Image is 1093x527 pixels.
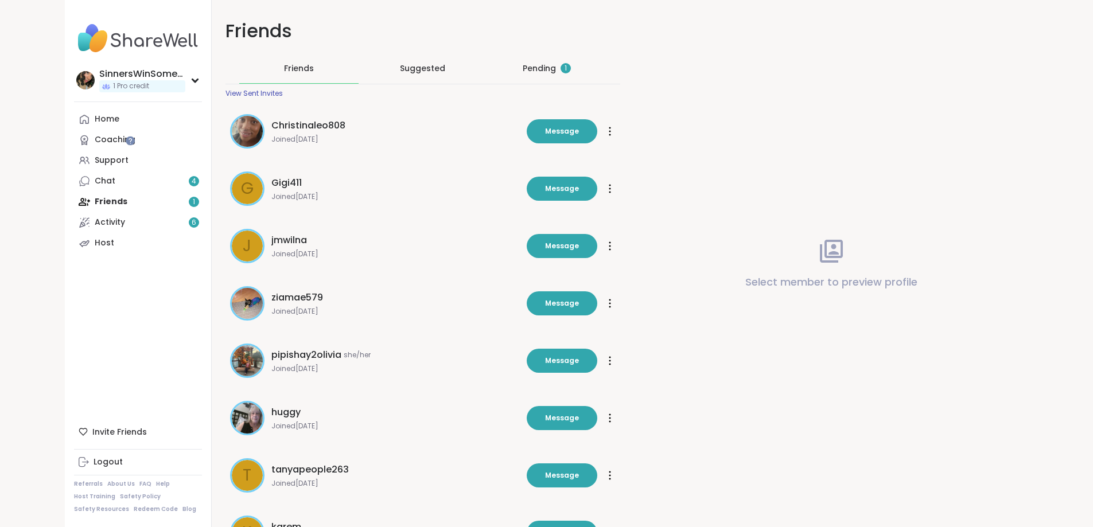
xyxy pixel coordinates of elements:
[74,505,129,513] a: Safety Resources
[74,18,202,58] img: ShareWell Nav Logo
[95,175,115,187] div: Chat
[192,218,196,228] span: 6
[271,463,349,477] span: tanyapeople263
[74,480,103,488] a: Referrals
[527,177,597,201] button: Message
[134,505,178,513] a: Redeem Code
[74,171,202,192] a: Chat4
[113,81,149,91] span: 1 Pro credit
[241,177,254,201] span: G
[192,177,196,186] span: 4
[225,18,620,44] h1: Friends
[126,136,135,145] iframe: Spotlight
[527,291,597,315] button: Message
[74,212,202,233] a: Activity6
[271,364,520,373] span: Joined [DATE]
[565,64,567,73] span: 1
[271,192,520,201] span: Joined [DATE]
[232,116,263,147] img: Christinaleo808
[74,130,202,150] a: Coaching
[271,119,345,132] span: Christinaleo808
[271,348,341,362] span: pipishay2olivia
[74,452,202,473] a: Logout
[271,249,520,259] span: Joined [DATE]
[545,470,579,481] span: Message
[527,406,597,430] button: Message
[527,349,597,373] button: Message
[74,109,202,130] a: Home
[271,176,302,190] span: Gigi411
[344,350,371,360] span: she/her
[243,463,251,487] span: t
[243,234,251,258] span: j
[545,356,579,366] span: Message
[76,71,95,89] img: SinnersWinSometimes
[74,150,202,171] a: Support
[271,307,520,316] span: Joined [DATE]
[545,413,579,423] span: Message
[99,68,185,80] div: SinnersWinSometimes
[527,463,597,487] button: Message
[95,217,125,228] div: Activity
[545,126,579,136] span: Message
[271,233,307,247] span: jmwilna
[95,237,114,249] div: Host
[545,298,579,309] span: Message
[527,119,597,143] button: Message
[139,480,151,488] a: FAQ
[94,456,123,468] div: Logout
[527,234,597,258] button: Message
[74,233,202,253] a: Host
[545,241,579,251] span: Message
[284,63,314,74] span: Friends
[225,89,283,98] div: View Sent Invites
[74,493,115,501] a: Host Training
[156,480,170,488] a: Help
[95,155,129,166] div: Support
[182,505,196,513] a: Blog
[95,114,119,125] div: Home
[232,288,263,319] img: ziamae579
[545,184,579,194] span: Message
[120,493,161,501] a: Safety Policy
[400,63,445,74] span: Suggested
[232,403,263,434] img: huggy
[271,135,520,144] span: Joined [DATE]
[232,345,263,376] img: pipishay2olivia
[74,421,202,442] div: Invite Friends
[271,479,520,488] span: Joined [DATE]
[271,421,520,431] span: Joined [DATE]
[107,480,135,488] a: About Us
[271,405,301,419] span: huggy
[271,291,323,305] span: ziamae579
[95,134,135,146] div: Coaching
[745,274,917,290] p: Select member to preview profile
[523,63,571,74] div: Pending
